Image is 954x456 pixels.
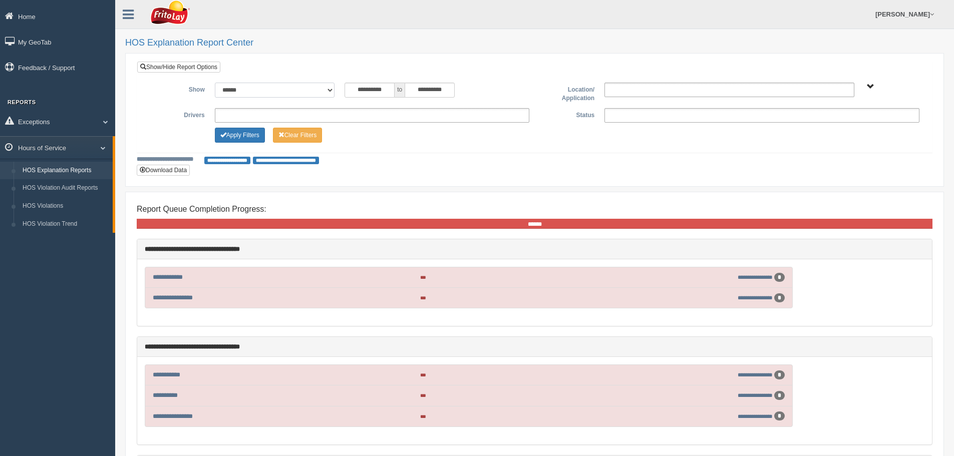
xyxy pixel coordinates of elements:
[273,128,323,143] button: Change Filter Options
[18,215,113,233] a: HOS Violation Trend
[534,83,599,103] label: Location/ Application
[137,62,220,73] a: Show/Hide Report Options
[215,128,265,143] button: Change Filter Options
[395,83,405,98] span: to
[18,162,113,180] a: HOS Explanation Reports
[145,83,210,95] label: Show
[125,38,944,48] h2: HOS Explanation Report Center
[18,197,113,215] a: HOS Violations
[137,205,932,214] h4: Report Queue Completion Progress:
[534,108,599,120] label: Status
[18,179,113,197] a: HOS Violation Audit Reports
[145,108,210,120] label: Drivers
[137,165,190,176] button: Download Data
